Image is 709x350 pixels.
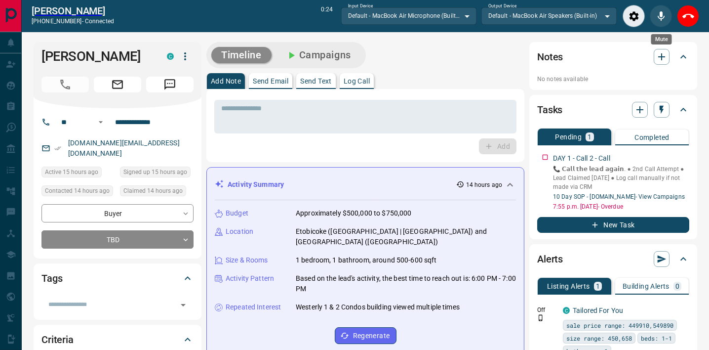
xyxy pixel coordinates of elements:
[41,266,194,290] div: Tags
[566,333,632,343] span: size range: 450,658
[32,5,114,17] a: [PERSON_NAME]
[537,306,557,314] p: Off
[596,283,600,290] p: 1
[296,302,460,312] p: Westerly 1 & 2 Condos building viewed multiple times
[41,77,89,92] span: Call
[537,49,563,65] h2: Notes
[623,5,645,27] div: Audio Settings
[146,77,194,92] span: Message
[226,255,268,265] p: Size & Rooms
[537,217,689,233] button: New Task
[641,333,672,343] span: beds: 1-1
[296,255,437,265] p: 1 bedroom, 1 bathroom, around 500-600 sqft
[321,5,333,27] p: 0:24
[553,193,685,200] a: 10 Day SOP - [DOMAIN_NAME]- View Campaigns
[563,307,570,314] div: condos.ca
[566,320,673,330] span: sale price range: 449910,549890
[123,186,183,196] span: Claimed 14 hours ago
[296,273,516,294] p: Based on the lead's activity, the best time to reach out is: 6:00 PM - 7:00 PM
[348,3,373,9] label: Input Device
[344,78,370,85] p: Log Call
[226,208,248,219] p: Budget
[41,185,115,199] div: Mon Sep 15 2025
[41,332,74,348] h2: Criteria
[481,7,617,24] div: Default - MacBook Air Speakers (Built-in)
[211,47,272,63] button: Timeline
[211,78,241,85] p: Add Note
[276,47,361,63] button: Campaigns
[68,139,180,157] a: [DOMAIN_NAME][EMAIL_ADDRESS][DOMAIN_NAME]
[41,204,194,222] div: Buyer
[573,306,623,314] a: Tailored For You
[226,302,281,312] p: Repeated Interest
[41,167,115,180] div: Mon Sep 15 2025
[300,78,332,85] p: Send Text
[120,167,194,180] div: Mon Sep 15 2025
[123,167,187,177] span: Signed up 15 hours ago
[54,145,61,152] svg: Email Verified
[623,283,670,290] p: Building Alerts
[296,208,411,219] p: Approximately $500,000 to $750,000
[296,226,516,247] p: Etobicoke ([GEOGRAPHIC_DATA] | [GEOGRAPHIC_DATA]) and [GEOGRAPHIC_DATA] ([GEOGRAPHIC_DATA])
[176,298,190,312] button: Open
[341,7,476,24] div: Default - MacBook Air Microphone (Built-in)
[537,251,563,267] h2: Alerts
[41,230,194,249] div: TBD
[537,45,689,69] div: Notes
[226,226,253,237] p: Location
[335,327,396,344] button: Regenerate
[32,17,114,26] p: [PHONE_NUMBER] -
[651,34,672,44] div: Mute
[675,283,679,290] p: 0
[167,53,174,60] div: condos.ca
[537,98,689,122] div: Tasks
[94,77,141,92] span: Email
[650,5,672,27] div: Mute
[588,133,591,140] p: 1
[537,314,544,321] svg: Push Notification Only
[537,102,562,118] h2: Tasks
[553,202,689,211] p: 7:55 p.m. [DATE] - Overdue
[553,153,610,164] p: DAY 1 - Call 2 - Call
[41,270,62,286] h2: Tags
[95,116,107,128] button: Open
[228,179,284,190] p: Activity Summary
[45,167,98,177] span: Active 15 hours ago
[215,175,516,194] div: Activity Summary14 hours ago
[45,186,110,196] span: Contacted 14 hours ago
[553,165,689,191] p: 📞 𝗖𝗮𝗹𝗹 𝘁𝗵𝗲 𝗹𝗲𝗮𝗱 𝗮𝗴𝗮𝗶𝗻. ● 2nd Call Attempt ● Lead Claimed [DATE] ‎● Log call manually if not made ...
[547,283,590,290] p: Listing Alerts
[226,273,274,284] p: Activity Pattern
[488,3,516,9] label: Output Device
[555,133,582,140] p: Pending
[41,48,152,64] h1: [PERSON_NAME]
[466,180,502,189] p: 14 hours ago
[537,75,689,84] p: No notes available
[634,134,670,141] p: Completed
[537,247,689,271] div: Alerts
[677,5,699,27] div: End Call
[85,18,114,25] span: connected
[120,185,194,199] div: Mon Sep 15 2025
[253,78,288,85] p: Send Email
